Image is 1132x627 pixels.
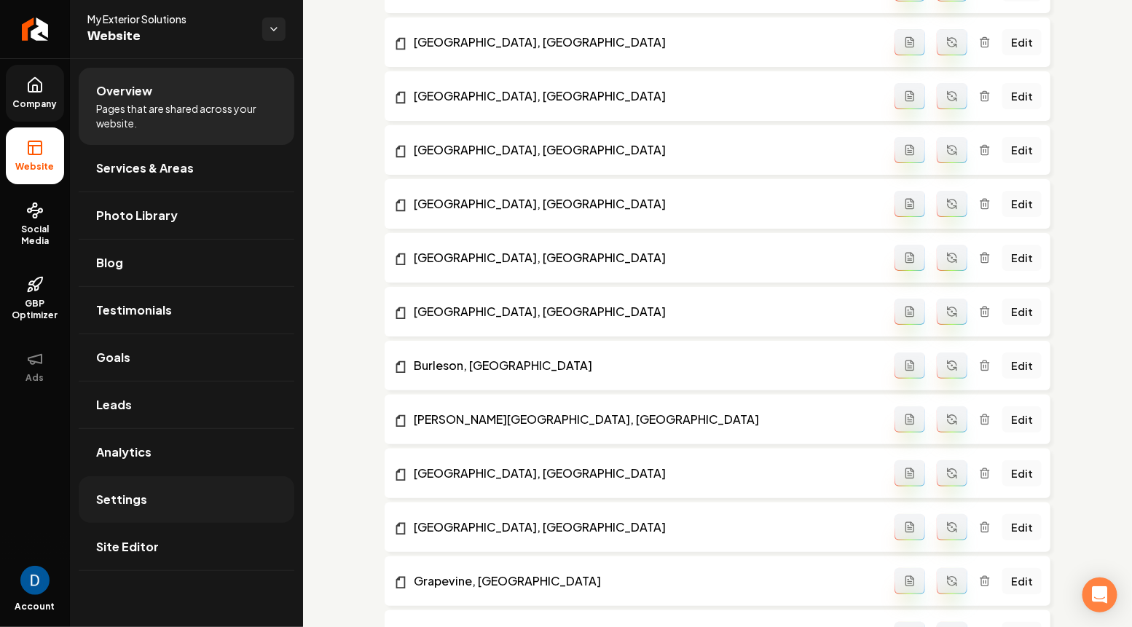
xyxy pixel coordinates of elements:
[79,524,294,570] a: Site Editor
[20,566,50,595] button: Open user button
[79,287,294,334] a: Testimonials
[895,406,925,433] button: Add admin page prompt
[79,240,294,286] a: Blog
[6,224,64,247] span: Social Media
[96,101,277,130] span: Pages that are shared across your website.
[1002,191,1042,217] a: Edit
[895,245,925,271] button: Add admin page prompt
[895,83,925,109] button: Add admin page prompt
[96,207,178,224] span: Photo Library
[1002,83,1042,109] a: Edit
[1002,352,1042,379] a: Edit
[96,254,123,272] span: Blog
[6,298,64,321] span: GBP Optimizer
[895,514,925,540] button: Add admin page prompt
[1002,406,1042,433] a: Edit
[96,396,132,414] span: Leads
[393,303,895,320] a: [GEOGRAPHIC_DATA], [GEOGRAPHIC_DATA]
[20,372,50,384] span: Ads
[96,538,159,556] span: Site Editor
[1002,299,1042,325] a: Edit
[393,572,895,590] a: Grapevine, [GEOGRAPHIC_DATA]
[895,299,925,325] button: Add admin page prompt
[96,349,130,366] span: Goals
[7,98,63,110] span: Company
[393,195,895,213] a: [GEOGRAPHIC_DATA], [GEOGRAPHIC_DATA]
[79,192,294,239] a: Photo Library
[393,518,895,536] a: [GEOGRAPHIC_DATA], [GEOGRAPHIC_DATA]
[96,159,194,177] span: Services & Areas
[895,29,925,55] button: Add admin page prompt
[895,352,925,379] button: Add admin page prompt
[79,476,294,523] a: Settings
[6,190,64,259] a: Social Media
[1002,460,1042,486] a: Edit
[96,443,152,461] span: Analytics
[1002,137,1042,163] a: Edit
[79,334,294,381] a: Goals
[87,26,251,47] span: Website
[6,65,64,122] a: Company
[1002,568,1042,594] a: Edit
[393,33,895,51] a: [GEOGRAPHIC_DATA], [GEOGRAPHIC_DATA]
[96,491,147,508] span: Settings
[79,145,294,192] a: Services & Areas
[6,264,64,333] a: GBP Optimizer
[393,249,895,267] a: [GEOGRAPHIC_DATA], [GEOGRAPHIC_DATA]
[895,568,925,594] button: Add admin page prompt
[96,301,172,319] span: Testimonials
[87,12,251,26] span: My Exterior Solutions
[6,339,64,395] button: Ads
[895,191,925,217] button: Add admin page prompt
[15,601,55,612] span: Account
[393,411,895,428] a: [PERSON_NAME][GEOGRAPHIC_DATA], [GEOGRAPHIC_DATA]
[79,429,294,476] a: Analytics
[22,17,49,41] img: Rebolt Logo
[393,357,895,374] a: Burleson, [GEOGRAPHIC_DATA]
[10,161,60,173] span: Website
[1002,514,1042,540] a: Edit
[393,465,895,482] a: [GEOGRAPHIC_DATA], [GEOGRAPHIC_DATA]
[393,87,895,105] a: [GEOGRAPHIC_DATA], [GEOGRAPHIC_DATA]
[1082,577,1117,612] div: Open Intercom Messenger
[393,141,895,159] a: [GEOGRAPHIC_DATA], [GEOGRAPHIC_DATA]
[79,382,294,428] a: Leads
[895,460,925,486] button: Add admin page prompt
[895,137,925,163] button: Add admin page prompt
[20,566,50,595] img: David Rice
[1002,29,1042,55] a: Edit
[1002,245,1042,271] a: Edit
[96,82,152,100] span: Overview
